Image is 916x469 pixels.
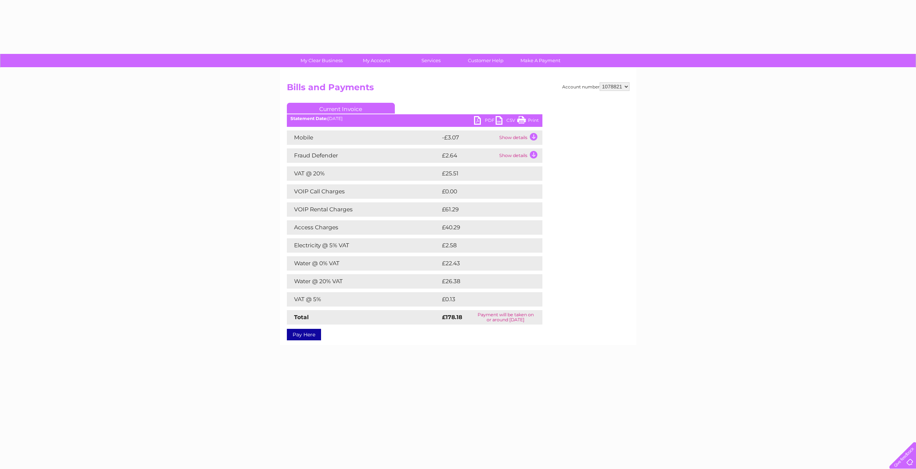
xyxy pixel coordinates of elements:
a: Pay Here [287,329,321,340]
div: Account number [562,82,630,91]
a: CSV [496,116,517,127]
td: Show details [497,130,542,145]
td: £2.58 [440,238,525,253]
td: VOIP Call Charges [287,184,440,199]
a: Services [401,54,461,67]
a: Make A Payment [511,54,570,67]
td: Access Charges [287,220,440,235]
td: Water @ 20% VAT [287,274,440,289]
td: VAT @ 20% [287,166,440,181]
a: Print [517,116,539,127]
td: Payment will be taken on or around [DATE] [469,310,542,325]
td: £26.38 [440,274,528,289]
strong: Total [294,314,309,321]
td: £25.51 [440,166,527,181]
td: £0.13 [440,292,524,307]
a: Current Invoice [287,103,395,114]
td: Mobile [287,130,440,145]
strong: £178.18 [442,314,462,321]
td: £0.00 [440,184,526,199]
td: VAT @ 5% [287,292,440,307]
td: -£3.07 [440,130,497,145]
td: Water @ 0% VAT [287,256,440,271]
a: My Account [347,54,406,67]
td: £22.43 [440,256,528,271]
h2: Bills and Payments [287,82,630,96]
td: Fraud Defender [287,148,440,163]
a: My Clear Business [292,54,351,67]
td: VOIP Rental Charges [287,202,440,217]
td: £40.29 [440,220,528,235]
td: £61.29 [440,202,527,217]
b: Statement Date: [290,116,328,121]
div: [DATE] [287,116,542,121]
a: Customer Help [456,54,515,67]
td: £2.64 [440,148,497,163]
td: Electricity @ 5% VAT [287,238,440,253]
td: Show details [497,148,542,163]
a: PDF [474,116,496,127]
